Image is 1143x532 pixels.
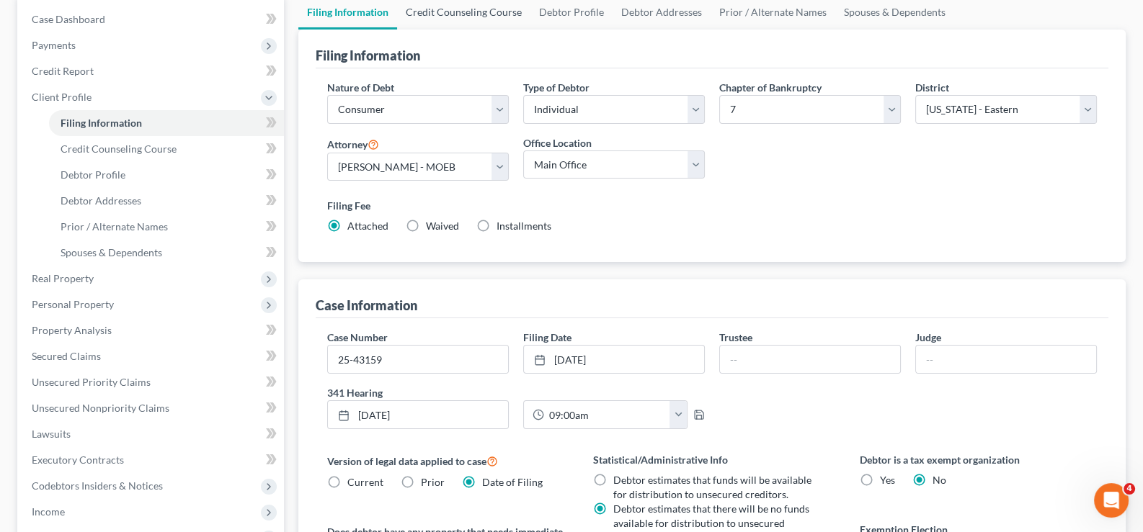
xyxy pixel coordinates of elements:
[32,13,105,25] span: Case Dashboard
[20,447,284,473] a: Executory Contracts
[1094,483,1129,518] iframe: Intercom live chat
[32,454,124,466] span: Executory Contracts
[482,476,543,488] span: Date of Filing
[720,346,900,373] input: --
[327,135,379,153] label: Attorney
[316,297,417,314] div: Case Information
[61,220,168,233] span: Prior / Alternate Names
[328,401,508,428] a: [DATE]
[61,194,141,207] span: Debtor Addresses
[49,214,284,240] a: Prior / Alternate Names
[20,343,284,369] a: Secured Claims
[49,110,284,136] a: Filing Information
[915,330,941,345] label: Judge
[32,324,112,336] span: Property Analysis
[593,452,831,467] label: Statistical/Administrative Info
[880,474,895,486] span: Yes
[32,350,101,362] span: Secured Claims
[20,369,284,395] a: Unsecured Priority Claims
[32,402,169,414] span: Unsecured Nonpriority Claims
[523,330,571,345] label: Filing Date
[61,143,177,155] span: Credit Counseling Course
[32,376,151,388] span: Unsecured Priority Claims
[497,220,551,232] span: Installments
[327,80,394,95] label: Nature of Debt
[32,65,94,77] span: Credit Report
[327,330,388,345] label: Case Number
[719,330,752,345] label: Trustee
[544,401,670,428] input: -- : --
[20,6,284,32] a: Case Dashboard
[320,385,712,400] label: 341 Hearing
[32,428,71,440] span: Lawsuits
[1124,483,1135,495] span: 4
[20,421,284,447] a: Lawsuits
[61,168,125,181] span: Debtor Profile
[49,162,284,188] a: Debtor Profile
[421,476,445,488] span: Prior
[61,246,162,258] span: Spouses & Dependents
[32,505,65,518] span: Income
[860,452,1098,467] label: Debtor is a tax exempt organization
[426,220,459,232] span: Waived
[316,47,420,64] div: Filing Information
[49,188,284,214] a: Debtor Addresses
[32,298,114,310] span: Personal Property
[523,80,590,95] label: Type of Debtor
[719,80,822,95] label: Chapter of Bankruptcy
[916,346,1096,373] input: --
[328,346,508,373] input: Enter case number...
[327,452,565,469] label: Version of legal data applied to case
[61,117,142,129] span: Filing Information
[915,80,949,95] label: District
[20,58,284,84] a: Credit Report
[49,240,284,266] a: Spouses & Dependents
[327,198,1098,213] label: Filing Fee
[32,91,92,103] span: Client Profile
[32,479,163,492] span: Codebtors Insiders & Notices
[347,476,383,488] span: Current
[523,135,592,150] label: Office Location
[20,317,284,343] a: Property Analysis
[933,474,946,486] span: No
[20,395,284,421] a: Unsecured Nonpriority Claims
[32,39,76,51] span: Payments
[32,272,94,284] span: Real Property
[49,136,284,162] a: Credit Counseling Course
[347,220,388,232] span: Attached
[613,474,811,500] span: Debtor estimates that funds will be available for distribution to unsecured creditors.
[524,346,704,373] a: [DATE]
